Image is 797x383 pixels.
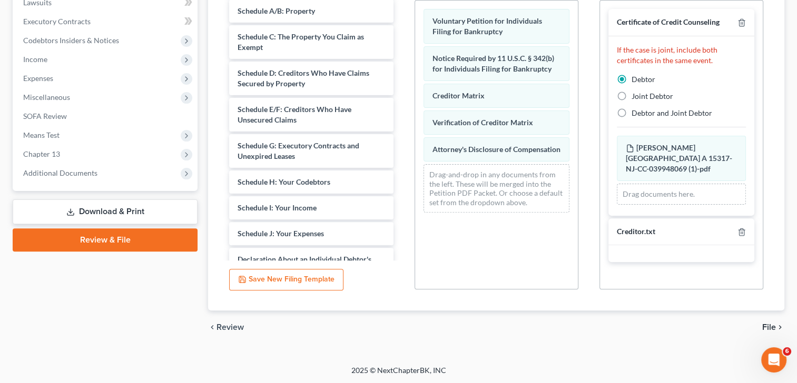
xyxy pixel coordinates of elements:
p: If the case is joint, include both certificates in the same event. [617,45,746,66]
span: Notice Required by 11 U.S.C. § 342(b) for Individuals Filing for Bankruptcy [432,54,554,73]
span: Debtor and Joint Debtor [632,108,712,117]
span: Joint Debtor [632,92,673,100]
a: Executory Contracts [15,12,198,31]
span: Review [217,323,244,331]
span: Schedule J: Your Expenses [238,229,324,238]
i: chevron_left [208,323,217,331]
a: Review & File [13,228,198,251]
span: Schedule E/F: Creditors Who Have Unsecured Claims [238,105,351,124]
span: Means Test [23,130,60,139]
span: Income [23,55,47,64]
a: Download & Print [13,199,198,224]
span: Chapter 13 [23,149,60,158]
span: Executory Contracts [23,17,91,26]
span: Schedule I: Your Income [238,203,317,212]
span: Additional Documents [23,168,97,177]
span: Schedule A/B: Property [238,6,315,15]
span: Codebtors Insiders & Notices [23,36,119,45]
span: [PERSON_NAME][GEOGRAPHIC_DATA] A 15317-NJ-CC-039948069 (1)-pdf [626,143,732,173]
span: Schedule D: Creditors Who Have Claims Secured by Property [238,68,369,88]
span: Creditor Matrix [432,91,485,100]
button: chevron_left Review [208,323,254,331]
span: Debtor [632,75,655,84]
i: chevron_right [776,323,784,331]
div: Drag-and-drop in any documents from the left. These will be merged into the Petition PDF Packet. ... [424,164,569,213]
div: Drag documents here. [617,184,746,205]
iframe: Intercom live chat [761,347,786,372]
span: Schedule C: The Property You Claim as Exempt [238,32,364,52]
span: SOFA Review [23,112,67,120]
div: Creditor.txt [617,227,655,237]
button: Save New Filing Template [229,269,343,291]
span: 6 [783,347,791,356]
span: Voluntary Petition for Individuals Filing for Bankruptcy [432,16,542,36]
a: SOFA Review [15,107,198,126]
span: Schedule G: Executory Contracts and Unexpired Leases [238,141,359,160]
span: Verification of Creditor Matrix [432,118,533,127]
span: Miscellaneous [23,93,70,102]
span: Certificate of Credit Counseling [617,17,720,26]
span: File [762,323,776,331]
span: Attorney's Disclosure of Compensation [432,145,560,154]
span: Declaration About an Individual Debtor's Schedules [238,255,371,274]
span: Schedule H: Your Codebtors [238,177,330,186]
span: Expenses [23,74,53,83]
